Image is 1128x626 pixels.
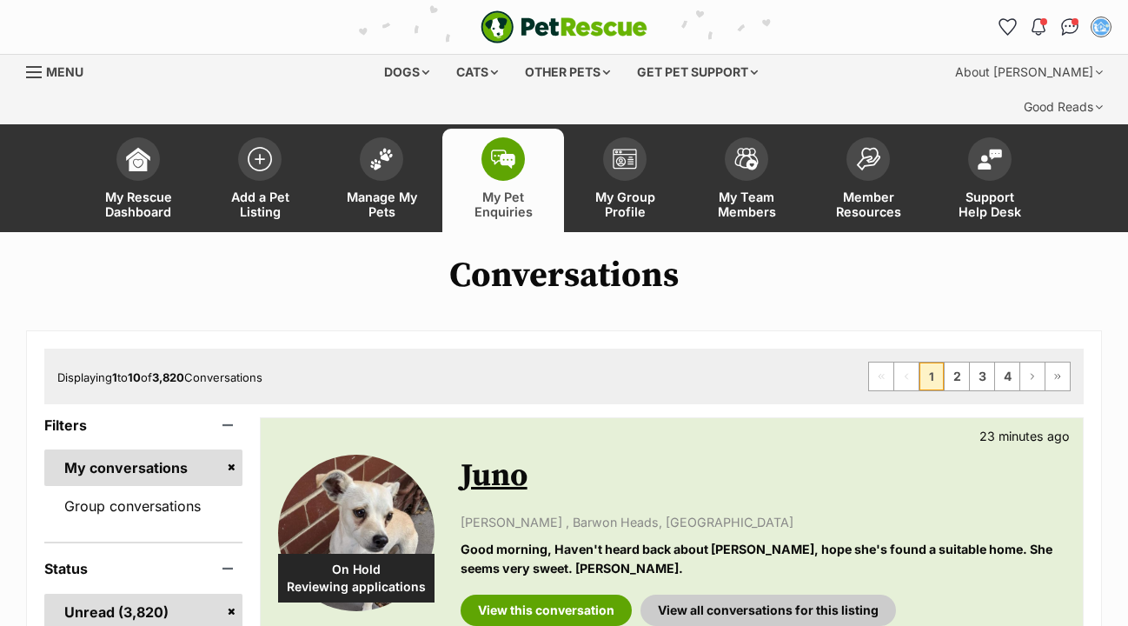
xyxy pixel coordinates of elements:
span: Page 1 [919,363,944,390]
div: Get pet support [625,55,770,90]
button: Notifications [1025,13,1052,41]
img: manage-my-pets-icon-02211641906a0b7f246fdf0571729dbe1e7629f14944591b6c1af311fb30b64b.svg [369,148,394,170]
a: Member Resources [807,129,929,232]
span: Previous page [894,363,919,390]
span: Displaying to of Conversations [57,370,262,384]
img: group-profile-icon-3fa3cf56718a62981997c0bc7e787c4b2cf8bcc04b72c1350f741eb67cf2f40e.svg [613,149,637,170]
a: View all conversations for this listing [640,595,896,626]
ul: Account quick links [993,13,1115,41]
img: dashboard-icon-eb2f2d2d3e046f16d808141f083e7271f6b2e854fb5c12c21221c1fb7104beca.svg [126,147,150,171]
span: Manage My Pets [342,190,421,219]
img: member-resources-icon-8e73f808a243e03378d46382f2149f9095a855e16c252ad45f914b54edf8863c.svg [856,147,880,170]
img: help-desk-icon-fdf02630f3aa405de69fd3d07c3f3aa587a6932b1a1747fa1d2bba05be0121f9.svg [978,149,1002,170]
a: Support Help Desk [929,129,1051,232]
p: Good morning, Haven't heard back about [PERSON_NAME], hope she's found a suitable home. She seems... [461,540,1065,577]
strong: 1 [112,370,117,384]
span: My Pet Enquiries [464,190,542,219]
img: susan bullen profile pic [1092,18,1110,36]
p: [PERSON_NAME] , Barwon Heads, [GEOGRAPHIC_DATA] [461,513,1065,531]
div: On Hold [278,554,435,603]
div: About [PERSON_NAME] [943,55,1115,90]
span: First page [869,363,893,390]
span: My Group Profile [586,190,664,219]
a: Next page [1020,363,1045,390]
span: My Team Members [707,190,786,219]
div: Good Reads [1012,90,1115,124]
span: Member Resources [829,190,907,219]
img: notifications-46538b983faf8c2785f20acdc204bb7945ddae34d4c08c2a6579f10ce5e182be.svg [1032,18,1045,36]
a: My Pet Enquiries [442,129,564,232]
span: My Rescue Dashboard [99,190,177,219]
a: Add a Pet Listing [199,129,321,232]
span: Menu [46,64,83,79]
a: Menu [26,55,96,86]
span: Reviewing applications [278,578,435,596]
a: Juno [461,456,528,496]
span: Support Help Desk [951,190,1029,219]
img: logo-e224e6f780fb5917bec1dbf3a21bbac754714ae5b6737aabdf751b685950b380.svg [481,10,647,43]
a: Conversations [1056,13,1084,41]
a: Manage My Pets [321,129,442,232]
button: My account [1087,13,1115,41]
a: My conversations [44,450,242,486]
p: 23 minutes ago [979,427,1070,445]
a: Favourites [993,13,1021,41]
a: Page 3 [970,363,994,390]
a: My Team Members [686,129,807,232]
strong: 10 [128,370,141,384]
a: View this conversation [461,595,632,626]
a: Page 4 [995,363,1019,390]
header: Status [44,561,242,576]
img: add-pet-listing-icon-0afa8454b4691262ce3f59096e99ab1cd57d4a30225e0717b998d2c9b9846f56.svg [248,147,272,171]
a: Group conversations [44,488,242,524]
div: Cats [444,55,510,90]
img: chat-41dd97257d64d25036548639549fe6c8038ab92f7586957e7f3b1b290dea8141.svg [1061,18,1079,36]
a: PetRescue [481,10,647,43]
img: pet-enquiries-icon-7e3ad2cf08bfb03b45e93fb7055b45f3efa6380592205ae92323e6603595dc1f.svg [491,150,515,169]
a: Last page [1045,363,1070,390]
div: Dogs [372,55,441,90]
img: Juno [278,455,435,611]
span: Add a Pet Listing [221,190,299,219]
div: Other pets [513,55,622,90]
img: team-members-icon-5396bd8760b3fe7c0b43da4ab00e1e3bb1a5d9ba89233759b79545d2d3fc5d0d.svg [734,148,759,170]
a: My Group Profile [564,129,686,232]
strong: 3,820 [152,370,184,384]
nav: Pagination [868,362,1071,391]
header: Filters [44,417,242,433]
a: My Rescue Dashboard [77,129,199,232]
a: Page 2 [945,363,969,390]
